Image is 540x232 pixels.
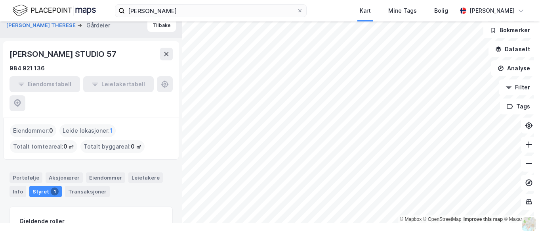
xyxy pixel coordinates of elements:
[86,172,125,183] div: Eiendommer
[80,140,145,153] div: Totalt byggareal :
[400,217,422,222] a: Mapbox
[46,172,83,183] div: Aksjonærer
[499,79,537,95] button: Filter
[388,6,417,15] div: Mine Tags
[63,142,74,151] span: 0 ㎡
[10,124,56,137] div: Eiendommer :
[500,99,537,114] button: Tags
[10,172,42,183] div: Portefølje
[6,21,77,29] button: [PERSON_NAME] THERESE
[10,48,118,60] div: [PERSON_NAME] STUDIO 57
[423,217,462,222] a: OpenStreetMap
[13,4,96,17] img: logo.f888ab2527a4732fd821a326f86c7f29.svg
[469,6,515,15] div: [PERSON_NAME]
[65,186,110,197] div: Transaksjoner
[86,21,110,30] div: Gårdeier
[10,64,45,73] div: 984 921 136
[128,172,163,183] div: Leietakere
[147,19,176,32] button: Tilbake
[125,5,297,17] input: Søk på adresse, matrikkel, gårdeiere, leietakere eller personer
[10,186,26,197] div: Info
[51,188,59,195] div: 1
[49,126,53,135] span: 0
[434,6,448,15] div: Bolig
[360,6,371,15] div: Kart
[488,41,537,57] button: Datasett
[59,124,116,137] div: Leide lokasjoner :
[491,60,537,76] button: Analyse
[464,217,503,222] a: Improve this map
[10,140,77,153] div: Totalt tomteareal :
[500,194,540,232] iframe: Chat Widget
[19,217,65,226] div: Gjeldende roller
[29,186,62,197] div: Styret
[131,142,141,151] span: 0 ㎡
[483,22,537,38] button: Bokmerker
[500,194,540,232] div: Kontrollprogram for chat
[110,126,113,135] span: 1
